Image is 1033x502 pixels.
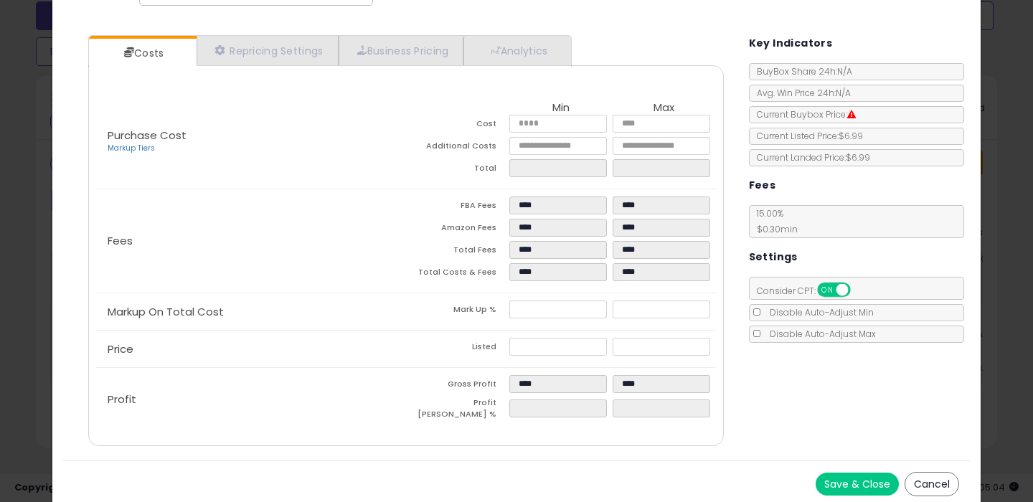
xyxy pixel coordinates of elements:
a: Markup Tiers [108,143,155,153]
p: Markup On Total Cost [96,306,406,318]
span: OFF [848,284,871,296]
span: Consider CPT: [750,285,869,297]
h5: Fees [749,176,776,194]
a: Repricing Settings [197,36,339,65]
td: Mark Up % [406,300,509,323]
td: Profit [PERSON_NAME] % [406,397,509,424]
td: Total [406,159,509,181]
a: Business Pricing [339,36,464,65]
a: Costs [89,39,195,67]
button: Cancel [905,472,959,496]
i: Suppressed Buy Box [847,110,856,119]
td: FBA Fees [406,196,509,219]
span: Current Landed Price: $6.99 [750,151,870,164]
span: $0.30 min [750,223,798,235]
h5: Key Indicators [749,34,833,52]
a: Analytics [463,36,570,65]
th: Max [613,102,716,115]
td: Total Fees [406,241,509,263]
button: Save & Close [816,473,899,496]
td: Cost [406,115,509,137]
p: Profit [96,394,406,405]
span: Disable Auto-Adjust Min [763,306,874,318]
td: Listed [406,338,509,360]
p: Purchase Cost [96,130,406,154]
p: Price [96,344,406,355]
td: Gross Profit [406,375,509,397]
th: Min [509,102,613,115]
td: Total Costs & Fees [406,263,509,285]
td: Amazon Fees [406,219,509,241]
h5: Settings [749,248,798,266]
span: 15.00 % [750,207,798,235]
span: ON [819,284,836,296]
span: Avg. Win Price 24h: N/A [750,87,851,99]
td: Additional Costs [406,137,509,159]
span: Current Buybox Price: [750,108,856,120]
span: Current Listed Price: $6.99 [750,130,863,142]
span: BuyBox Share 24h: N/A [750,65,852,77]
p: Fees [96,235,406,247]
span: Disable Auto-Adjust Max [763,328,876,340]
